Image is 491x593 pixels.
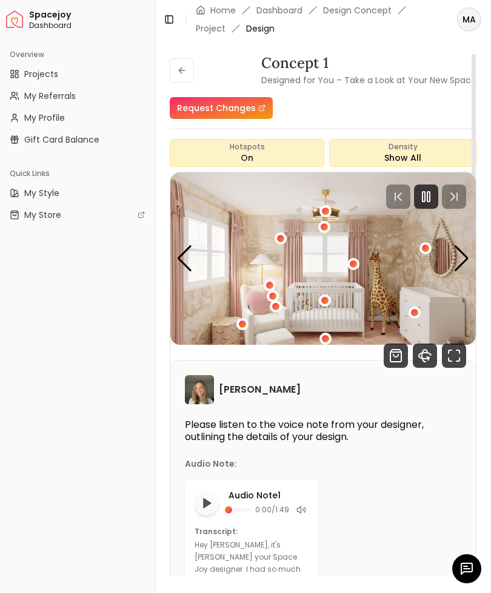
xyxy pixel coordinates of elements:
[176,245,193,272] div: Previous slide
[185,419,461,443] p: Please listen to the voice note from your designer, outlining the details of your design.
[195,540,301,586] p: Hey [PERSON_NAME], it's [PERSON_NAME] your Space Joy designer. I had so much fun styling...
[185,375,214,404] img: Sarah Nelson
[255,505,289,515] span: 0:00 / 1:49
[246,22,275,35] span: Design
[256,4,302,16] a: Dashboard
[457,7,481,32] button: MA
[24,209,61,221] span: My Store
[5,86,150,106] a: My Referrals
[261,53,476,73] h3: concept 1
[5,183,150,203] a: My Style
[5,64,150,84] a: Projects
[196,4,433,35] nav: breadcrumb
[230,142,265,152] span: Hotspots
[453,245,470,272] div: Next slide
[294,503,309,517] div: Mute audio
[261,74,476,86] small: Designed for You – Take a Look at Your New Space
[185,458,237,470] p: Audio Note:
[24,90,76,102] span: My Referrals
[6,11,23,28] a: Spacejoy
[196,22,225,35] a: Project
[24,68,58,80] span: Projects
[195,527,309,537] p: Transcript:
[170,139,324,167] button: HotspotsOn
[5,108,150,127] a: My Profile
[5,130,150,149] a: Gift Card Balance
[323,4,392,16] li: Design Concept
[219,382,301,397] h6: [PERSON_NAME]
[5,45,150,64] div: Overview
[29,10,150,21] span: Spacejoy
[5,164,150,183] div: Quick Links
[244,575,285,588] button: Read more
[384,344,408,368] svg: Shop Products from this design
[24,187,59,199] span: My Style
[24,112,65,124] span: My Profile
[5,205,150,225] a: My Store
[210,4,236,16] a: Home
[170,172,476,345] div: 1 / 4
[419,189,433,204] svg: Pause
[195,491,219,515] button: Play audio note
[229,489,309,501] p: Audio Note 1
[413,344,437,368] svg: 360 View
[329,139,476,167] div: Show All
[170,97,273,119] a: Request Changes
[29,21,150,30] span: Dashboard
[24,134,99,146] span: Gift Card Balance
[170,172,476,345] img: Design Render 1
[458,8,480,30] span: MA
[170,172,476,345] div: Carousel
[389,142,418,152] span: Density
[6,11,23,28] img: Spacejoy Logo
[442,344,466,368] svg: Fullscreen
